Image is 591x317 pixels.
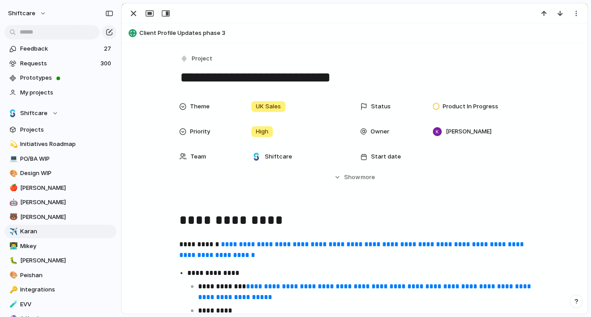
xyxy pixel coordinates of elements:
span: [PERSON_NAME] [20,198,113,207]
div: 💫 [9,139,16,150]
span: shiftcare [8,9,35,18]
span: Mikey [20,242,113,251]
span: [PERSON_NAME] [446,127,492,136]
div: ✈️ [9,227,16,237]
div: 🐻 [9,212,16,222]
span: Integrations [20,285,113,294]
div: 🐛 [9,256,16,266]
span: PO/BA WIP [20,154,113,163]
span: High [256,127,268,136]
span: Requests [20,59,98,68]
span: Karan [20,227,113,236]
button: Showmore [179,169,531,185]
a: Requests300 [4,57,116,70]
div: 💻 [9,154,16,164]
span: Start date [371,152,401,161]
div: 🤖 [9,197,16,208]
span: Theme [190,102,210,111]
span: Projects [20,125,113,134]
a: 🐻[PERSON_NAME] [4,210,116,224]
a: 🧪EVV [4,298,116,311]
span: Team [190,152,206,161]
button: 💻 [8,154,17,163]
span: Design WIP [20,169,113,178]
div: 🔑 [9,285,16,295]
span: Priority [190,127,210,136]
span: Peishan [20,271,113,280]
a: 🤖[PERSON_NAME] [4,196,116,209]
div: 🎨 [9,168,16,179]
span: Client Profile Updates phase 3 [139,29,583,38]
a: 🎨Peishan [4,269,116,282]
button: 🐛 [8,256,17,265]
a: 🔑Integrations [4,283,116,296]
div: 🧪 [9,299,16,309]
a: 👨‍💻Mikey [4,240,116,253]
a: 🐛[PERSON_NAME] [4,254,116,267]
span: Owner [371,127,389,136]
div: 🍎 [9,183,16,193]
a: Projects [4,123,116,137]
button: Client Profile Updates phase 3 [126,26,583,40]
button: shiftcare [4,6,51,21]
a: 💫Initiatives Roadmap [4,137,116,151]
a: Feedback27 [4,42,116,56]
button: Shiftcare [4,107,116,120]
span: UK Sales [256,102,281,111]
button: 🎨 [8,169,17,178]
span: Prototypes [20,73,113,82]
button: 🎨 [8,271,17,280]
span: Product In Progress [443,102,498,111]
button: 🧪 [8,300,17,309]
button: Project [178,52,215,65]
a: 💻PO/BA WIP [4,152,116,166]
button: 🤖 [8,198,17,207]
span: more [361,173,375,182]
span: My projects [20,88,113,97]
button: 🐻 [8,213,17,222]
a: My projects [4,86,116,99]
span: Feedback [20,44,101,53]
button: 👨‍💻 [8,242,17,251]
span: [PERSON_NAME] [20,256,113,265]
div: 🎨 [9,270,16,280]
span: [PERSON_NAME] [20,184,113,193]
a: ✈️Karan [4,225,116,238]
a: Prototypes [4,71,116,85]
span: Show [344,173,360,182]
span: EVV [20,300,113,309]
a: 🎨Design WIP [4,167,116,180]
a: 🍎[PERSON_NAME] [4,181,116,195]
span: [PERSON_NAME] [20,213,113,222]
span: 300 [100,59,113,68]
button: ✈️ [8,227,17,236]
span: 27 [104,44,113,53]
span: Shiftcare [20,109,47,118]
button: 💫 [8,140,17,149]
span: Initiatives Roadmap [20,140,113,149]
button: 🍎 [8,184,17,193]
div: 👨‍💻 [9,241,16,251]
span: Shiftcare [265,152,292,161]
span: Project [192,54,212,63]
button: 🔑 [8,285,17,294]
span: Status [371,102,391,111]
